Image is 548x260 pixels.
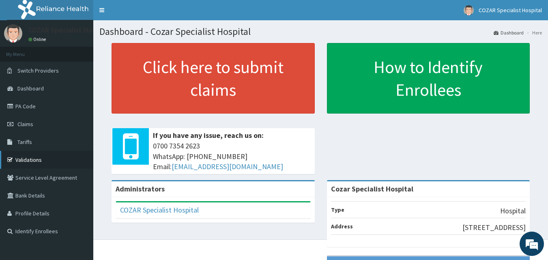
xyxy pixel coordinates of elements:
strong: Cozar Specialist Hospital [331,184,413,193]
a: How to Identify Enrollees [327,43,530,114]
h1: Dashboard - Cozar Specialist Hospital [99,26,542,37]
a: Dashboard [494,29,524,36]
b: Type [331,206,344,213]
span: Switch Providers [17,67,59,74]
a: [EMAIL_ADDRESS][DOMAIN_NAME] [172,162,283,171]
b: If you have any issue, reach us on: [153,131,264,140]
span: Dashboard [17,85,44,92]
p: [STREET_ADDRESS] [462,222,526,233]
img: User Image [4,24,22,43]
p: Hospital [500,206,526,216]
p: COZAR Specialist Hospital [28,26,110,34]
span: Claims [17,120,33,128]
b: Administrators [116,184,165,193]
a: Click here to submit claims [112,43,315,114]
a: COZAR Specialist Hospital [120,205,199,215]
b: Address [331,223,353,230]
span: Tariffs [17,138,32,146]
a: Online [28,37,48,42]
span: 0700 7354 2623 WhatsApp: [PHONE_NUMBER] Email: [153,141,311,172]
img: User Image [464,5,474,15]
span: COZAR Specialist Hospital [479,6,542,14]
li: Here [524,29,542,36]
